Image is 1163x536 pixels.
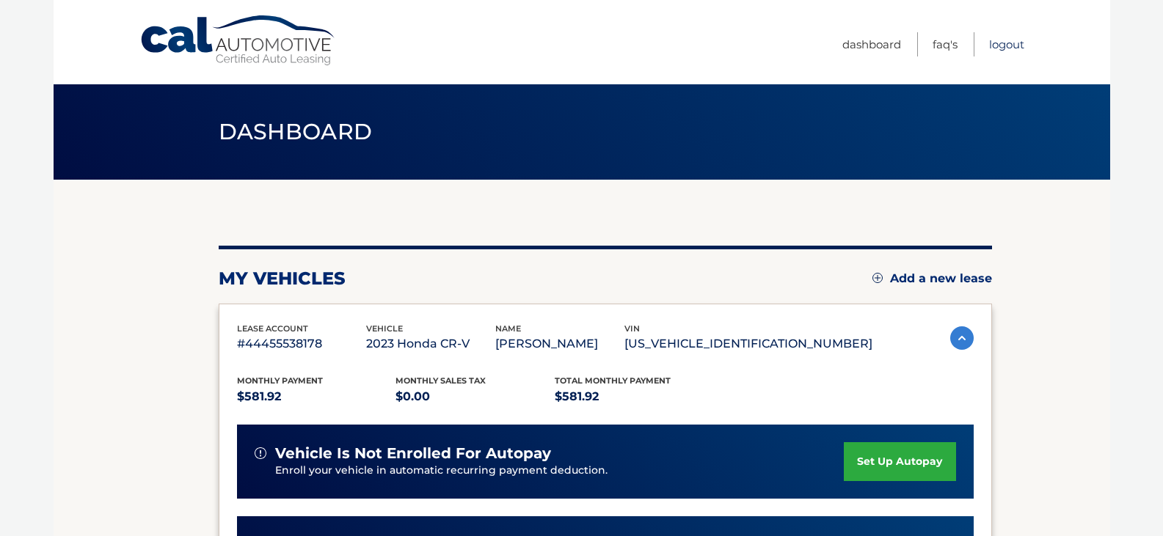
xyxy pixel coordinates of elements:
img: accordion-active.svg [950,326,974,350]
img: add.svg [872,273,883,283]
a: Logout [989,32,1024,56]
span: Total Monthly Payment [555,375,671,386]
p: [US_VEHICLE_IDENTIFICATION_NUMBER] [624,334,872,354]
p: $581.92 [555,386,714,407]
a: Cal Automotive [139,15,338,67]
img: alert-white.svg [255,447,266,459]
a: Dashboard [842,32,901,56]
p: $0.00 [395,386,555,407]
p: Enroll your vehicle in automatic recurring payment deduction. [275,463,845,479]
span: vehicle [366,323,403,334]
span: Monthly Payment [237,375,323,386]
a: set up autopay [844,442,955,481]
span: lease account [237,323,308,334]
span: vehicle is not enrolled for autopay [275,444,551,463]
span: Monthly sales Tax [395,375,486,386]
p: #44455538178 [237,334,366,354]
a: Add a new lease [872,271,992,286]
p: $581.92 [237,386,396,407]
span: name [495,323,521,334]
span: Dashboard [219,118,373,145]
span: vin [624,323,640,334]
a: FAQ's [933,32,958,56]
h2: my vehicles [219,268,346,290]
p: 2023 Honda CR-V [366,334,495,354]
p: [PERSON_NAME] [495,334,624,354]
